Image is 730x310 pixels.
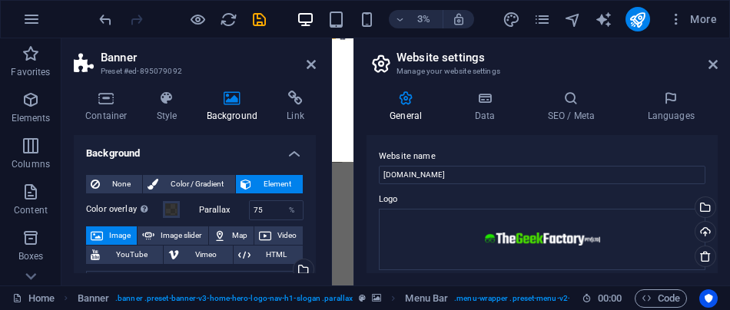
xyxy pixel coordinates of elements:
input: Name... [379,166,705,184]
button: Color / Gradient [143,175,235,193]
button: Image slider [138,226,207,245]
h3: Manage your website settings [397,64,687,78]
nav: breadcrumb [78,289,715,308]
button: HTML [234,246,303,264]
a: Confirm ( Ctrl ⏎ ) [344,38,345,39]
span: Click to select. Double-click to edit [78,289,110,308]
span: More [669,12,717,27]
p: Content [14,204,48,216]
h4: Container [74,91,145,123]
h4: General [367,91,451,123]
button: Code [635,289,687,308]
i: Undo: Change favicon (Ctrl+Z) [97,11,114,28]
span: Element [256,175,298,193]
button: Element [236,175,303,193]
button: undo [96,10,114,28]
h4: Languages [624,91,718,123]
span: Image slider [159,226,203,245]
i: Design (Ctrl+Alt+Y) [503,11,520,28]
p: Favorites [11,66,50,78]
span: Video [276,226,298,245]
h6: 3% [412,10,436,28]
i: On resize automatically adjust zoom level to fit chosen device. [452,12,466,26]
button: YouTube [86,246,163,264]
button: pages [533,10,552,28]
span: Click to select. Double-click to edit [405,289,448,308]
a: Crop mode [341,38,342,39]
button: Image [86,226,137,245]
i: This element is a customizable preset [359,294,366,302]
button: Video [254,226,303,245]
p: Columns [12,158,50,170]
span: . banner .preset-banner-v3-home-hero-logo-nav-h1-slogan .parallax [115,289,353,308]
p: Elements [12,112,51,124]
h6: Session time [582,289,622,308]
i: Navigator [564,11,582,28]
label: Website name [379,147,705,166]
i: AI Writer [595,11,612,28]
h2: Website settings [397,51,718,64]
button: Click here to leave preview mode and continue editing [188,10,207,28]
button: More [662,7,723,31]
button: None [86,175,142,193]
a: Select files from the file manager, stock photos, or upload file(s) [340,38,341,39]
span: Vimeo [184,246,227,264]
span: : [609,292,611,304]
h2: Banner [101,51,316,64]
button: 3% [389,10,443,28]
span: None [105,175,138,193]
i: Save (Ctrl+S) [251,11,268,28]
div: the-geek-factory-web-design-graphic-design-digital-e-commerce-white-KUHYemiX4iyFJy6cIpb_kw.png [379,209,705,270]
button: Map [209,226,254,245]
span: HTML [255,246,298,264]
h4: Link [275,91,316,123]
a: Greyscale [343,38,344,39]
h4: Style [145,91,195,123]
span: Color / Gradient [163,175,231,193]
span: 00 00 [598,289,622,308]
button: publish [625,7,650,31]
h4: Background [195,91,276,123]
button: Usercentrics [699,289,718,308]
span: Map [231,226,249,245]
span: Image [108,226,132,245]
span: YouTube [105,246,158,264]
span: . menu-wrapper .preset-menu-v2-home-hero-logo-nav-h1-menu .sticky [454,289,702,308]
div: % [281,201,303,219]
button: reload [219,10,237,28]
button: navigator [564,10,582,28]
button: text_generator [595,10,613,28]
label: Color overlay [86,200,163,219]
label: Parallax [199,206,249,214]
h4: Data [451,91,524,123]
h4: SEO / Meta [524,91,624,123]
button: Vimeo [164,246,232,264]
i: This element contains a background [372,294,381,302]
button: save [250,10,268,28]
span: Code [642,289,680,308]
i: Reload page [220,11,237,28]
h4: Background [74,135,316,163]
h3: Preset #ed-895079092 [101,64,285,78]
p: Boxes [18,250,44,262]
i: Publish [629,11,646,28]
a: Change orientation [342,38,343,39]
i: Pages (Ctrl+Alt+S) [533,11,551,28]
label: Logo [379,190,705,209]
a: Click to cancel selection. Double-click to open Pages [12,289,55,308]
button: design [503,10,521,28]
